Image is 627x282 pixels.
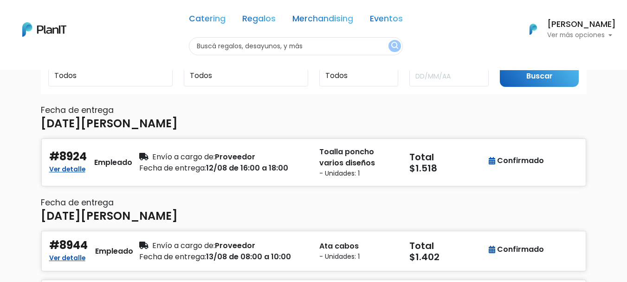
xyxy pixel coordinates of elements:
[41,105,587,115] h6: Fecha de entrega
[409,163,488,174] h5: $1.518
[319,252,398,262] small: - Unidades: 1
[49,163,85,174] a: Ver detalle
[409,251,488,262] h5: $1.402
[94,157,132,168] div: Empleado
[41,230,587,272] button: #8944 Ver detalle Empleado Envío a cargo de:Proveedor Fecha de entrega:13/08 de 08:00 a 10:00 Ata...
[49,251,85,262] a: Ver detalle
[41,210,178,223] h4: [DATE][PERSON_NAME]
[152,151,215,162] span: Envío a cargo de:
[500,66,579,87] input: Buscar
[523,19,543,39] img: PlanIt Logo
[22,22,66,37] img: PlanIt Logo
[48,9,134,27] div: ¿Necesitás ayuda?
[139,251,308,262] div: 13/08 de 08:00 a 10:00
[189,15,226,26] a: Catering
[139,151,308,163] div: Proveedor
[139,163,308,174] div: 12/08 de 16:00 a 18:00
[547,32,616,39] p: Ver más opciones
[139,163,206,173] span: Fecha de entrega:
[139,251,206,262] span: Fecha de entrega:
[409,151,486,163] h5: Total
[41,138,587,187] button: #8924 Ver detalle Empleado Envío a cargo de:Proveedor Fecha de entrega:12/08 de 16:00 a 18:00 Toa...
[242,15,276,26] a: Regalos
[319,169,398,178] small: - Unidades: 1
[409,67,489,86] input: DD/MM/AA
[41,198,587,208] h6: Fecha de entrega
[95,246,133,257] div: Empleado
[517,17,616,41] button: PlanIt Logo [PERSON_NAME] Ver más opciones
[189,37,403,55] input: Buscá regalos, desayunos, y más
[319,146,398,169] p: Toalla poncho varios diseños
[139,240,308,251] div: Proveedor
[292,15,353,26] a: Merchandising
[409,240,486,251] h5: Total
[547,20,616,29] h6: [PERSON_NAME]
[152,240,215,251] span: Envío a cargo de:
[370,15,403,26] a: Eventos
[489,155,544,166] div: Confirmado
[489,244,544,255] div: Confirmado
[319,241,398,252] p: Ata cabos
[49,239,88,252] h4: #8944
[41,117,178,131] h4: [DATE][PERSON_NAME]
[49,150,87,164] h4: #8924
[391,42,398,51] img: search_button-432b6d5273f82d61273b3651a40e1bd1b912527efae98b1b7a1b2c0702e16a8d.svg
